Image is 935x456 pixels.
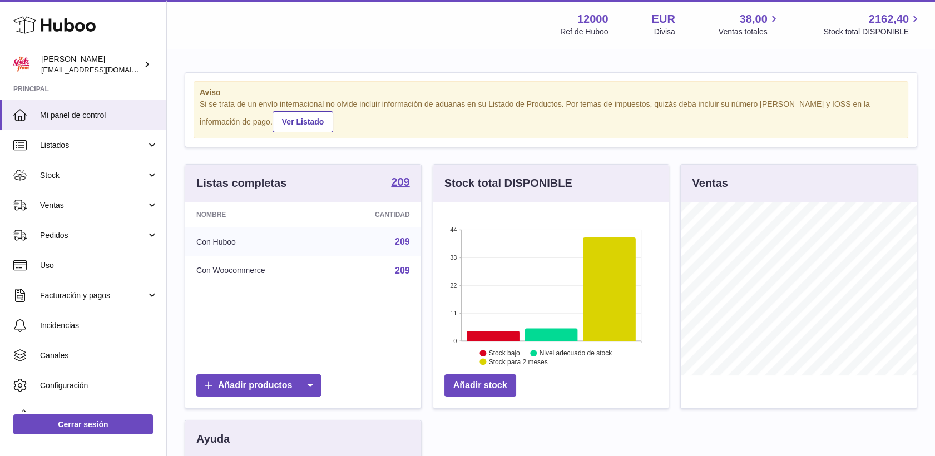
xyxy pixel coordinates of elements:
[719,12,780,37] a: 38,00 Ventas totales
[444,176,572,191] h3: Stock total DISPONIBLE
[692,176,728,191] h3: Ventas
[824,27,922,37] span: Stock total DISPONIBLE
[13,414,153,434] a: Cerrar sesión
[40,260,158,271] span: Uso
[40,350,158,361] span: Canales
[489,358,548,366] text: Stock para 2 meses
[40,170,146,181] span: Stock
[560,27,608,37] div: Ref de Huboo
[41,54,141,75] div: [PERSON_NAME]
[41,65,164,74] span: [EMAIL_ADDRESS][DOMAIN_NAME]
[200,99,902,132] div: Si se trata de un envío internacional no olvide incluir información de aduanas en su Listado de P...
[196,432,230,447] h3: Ayuda
[185,256,330,285] td: Con Woocommerce
[40,410,158,421] span: Devoluciones
[196,176,286,191] h3: Listas completas
[740,12,768,27] span: 38,00
[40,200,146,211] span: Ventas
[185,202,330,227] th: Nombre
[330,202,420,227] th: Cantidad
[824,12,922,37] a: 2162,40 Stock total DISPONIBLE
[391,176,409,190] a: 209
[450,226,457,233] text: 44
[450,310,457,316] text: 11
[40,320,158,331] span: Incidencias
[40,110,158,121] span: Mi panel de control
[40,290,146,301] span: Facturación y pagos
[489,349,520,357] text: Stock bajo
[869,12,909,27] span: 2162,40
[40,230,146,241] span: Pedidos
[40,380,158,391] span: Configuración
[654,27,675,37] div: Divisa
[719,27,780,37] span: Ventas totales
[577,12,609,27] strong: 12000
[652,12,675,27] strong: EUR
[200,87,902,98] strong: Aviso
[13,56,30,73] img: mar@ensuelofirme.com
[196,374,321,397] a: Añadir productos
[395,266,410,275] a: 209
[450,254,457,261] text: 33
[273,111,333,132] a: Ver Listado
[395,237,410,246] a: 209
[391,176,409,187] strong: 209
[185,227,330,256] td: Con Huboo
[453,338,457,344] text: 0
[40,140,146,151] span: Listados
[450,282,457,289] text: 22
[540,349,613,357] text: Nivel adecuado de stock
[444,374,516,397] a: Añadir stock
